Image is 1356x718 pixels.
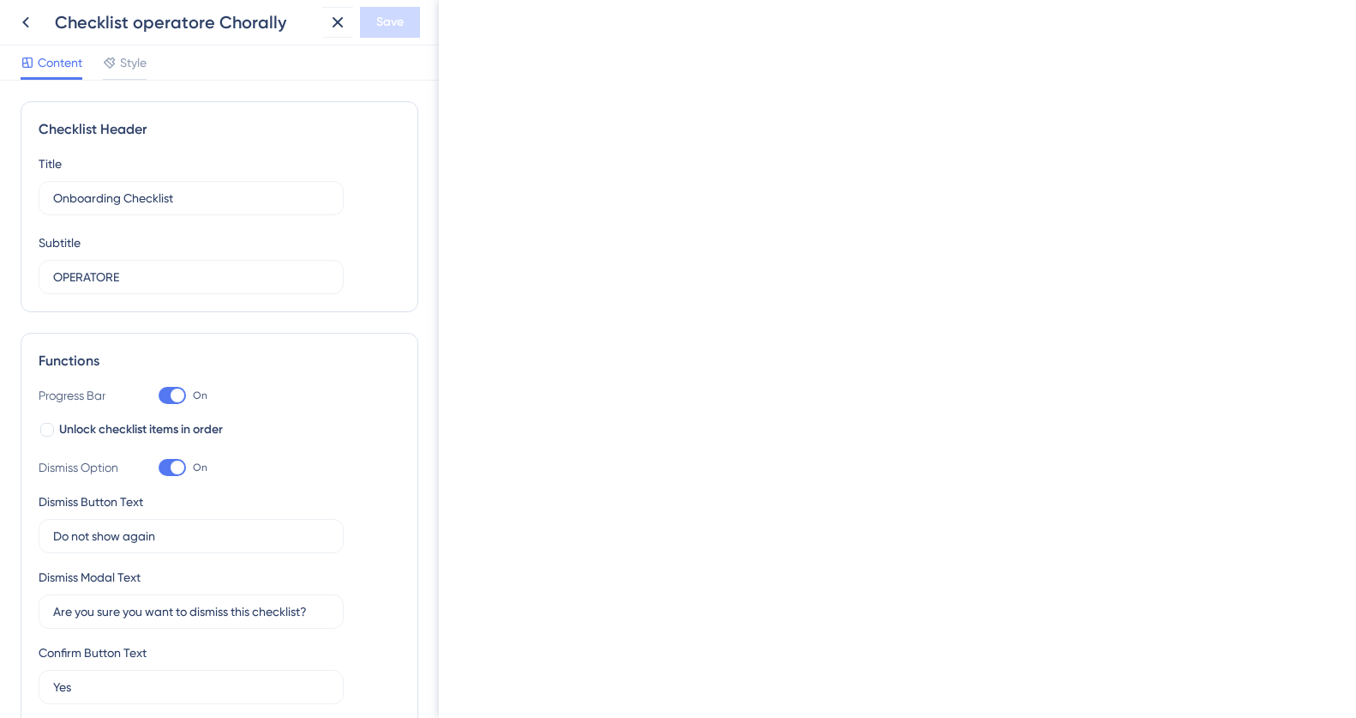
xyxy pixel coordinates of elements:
span: On [193,461,207,474]
div: Dismiss Modal Text [39,567,141,588]
div: Title [39,154,62,174]
div: Dismiss Option [39,457,124,478]
span: Save [376,12,404,33]
input: Type the value [53,602,329,621]
span: Style [120,52,147,73]
span: On [193,389,207,402]
input: Type the value [53,527,329,546]
input: Header 2 [53,268,329,287]
div: Dismiss Button Text [39,492,143,512]
div: Functions [39,351,400,371]
button: Save [360,7,420,38]
div: Confirm Button Text [39,643,147,663]
div: Progress Bar [39,385,124,406]
input: Type the value [53,678,329,697]
div: Checklist operatore Chorally [55,10,315,34]
span: Content [38,52,82,73]
input: Header 1 [53,189,329,208]
span: Unlock checklist items in order [59,419,223,440]
div: Subtitle [39,232,81,253]
div: Checklist Header [39,119,400,140]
